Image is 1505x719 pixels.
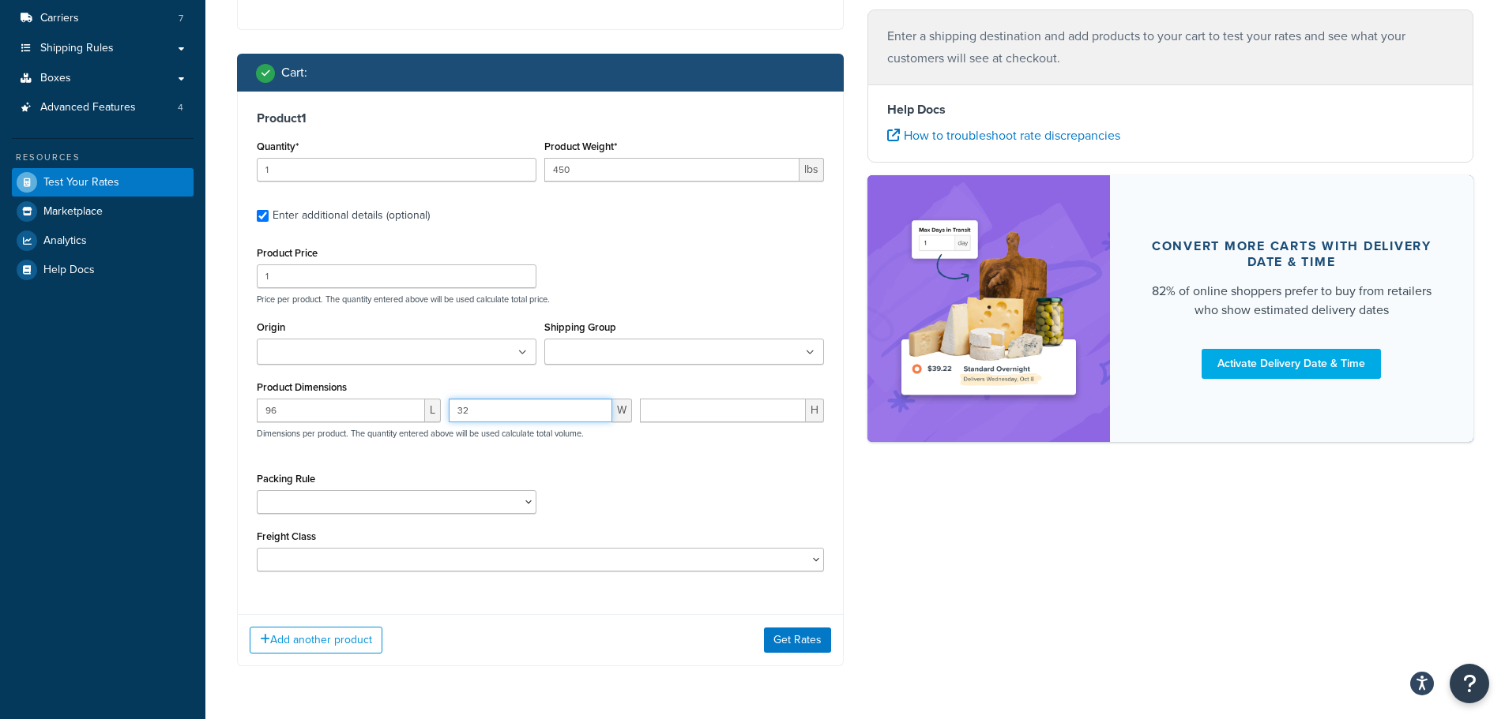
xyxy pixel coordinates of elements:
[179,12,183,25] span: 7
[12,197,194,226] a: Marketplace
[12,227,194,255] a: Analytics
[40,101,136,114] span: Advanced Features
[253,294,828,305] p: Price per product. The quantity entered above will be used calculate total price.
[12,64,194,93] a: Boxes
[257,247,318,259] label: Product Price
[178,101,183,114] span: 4
[40,72,71,85] span: Boxes
[425,399,441,422] span: L
[887,126,1120,144] a: How to troubleshoot rate discrepancies
[764,627,831,653] button: Get Rates
[281,66,307,80] h2: Cart :
[43,176,119,189] span: Test Your Rates
[544,158,800,182] input: 0.00
[257,210,269,222] input: Enter additional details (optional)
[43,264,95,277] span: Help Docs
[250,627,382,653] button: Add another product
[12,93,194,122] a: Advanced Features4
[257,110,824,126] h3: Product 1
[887,100,1454,119] h4: Help Docs
[257,140,299,152] label: Quantity*
[12,93,194,122] li: Advanced Features
[800,158,824,182] span: lbs
[257,158,536,182] input: 0.0
[40,42,114,55] span: Shipping Rules
[1450,664,1489,703] button: Open Resource Center
[43,205,103,219] span: Marketplace
[253,428,584,439] p: Dimensions per product. The quantity entered above will be used calculate total volume.
[544,140,617,152] label: Product Weight*
[544,321,616,333] label: Shipping Group
[612,399,632,422] span: W
[1148,238,1436,270] div: Convert more carts with delivery date & time
[257,381,347,393] label: Product Dimensions
[257,321,285,333] label: Origin
[1148,282,1436,320] div: 82% of online shoppers prefer to buy from retailers who show estimated delivery dates
[891,199,1086,418] img: feature-image-ddt-36eae7f7280da8017bfb280eaccd9c446f90b1fe08728e4019434db127062ab4.png
[257,473,315,485] label: Packing Rule
[12,34,194,63] a: Shipping Rules
[806,399,824,422] span: H
[12,168,194,197] a: Test Your Rates
[1202,349,1381,379] a: Activate Delivery Date & Time
[40,12,79,25] span: Carriers
[257,530,316,542] label: Freight Class
[12,4,194,33] a: Carriers7
[12,256,194,284] a: Help Docs
[273,204,430,227] div: Enter additional details (optional)
[12,4,194,33] li: Carriers
[887,25,1454,69] p: Enter a shipping destination and add products to your cart to test your rates and see what your c...
[43,234,87,248] span: Analytics
[12,151,194,164] div: Resources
